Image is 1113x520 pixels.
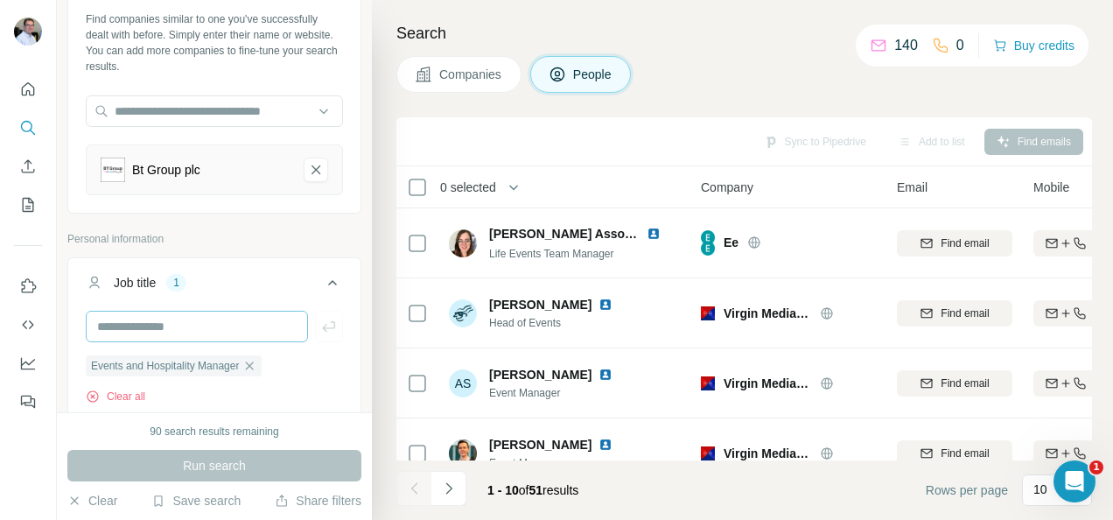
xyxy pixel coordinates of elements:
button: My lists [14,189,42,221]
img: Logo of Virgin Media O2 [701,376,715,390]
span: Find email [941,446,989,461]
div: Bt Group plc [132,161,200,179]
img: Bt Group plc-logo [101,158,125,182]
button: Bt Group plc-remove-button [304,158,328,182]
div: AS [449,369,477,397]
div: 90 search results remaining [150,424,278,439]
p: 140 [894,35,918,56]
span: 1 [1089,460,1103,474]
button: Save search [151,492,241,509]
span: Life Events Team Manager [489,248,614,260]
span: Email [897,179,927,196]
img: LinkedIn logo [598,368,612,382]
span: Find email [941,235,989,251]
img: Logo of Virgin Media O2 [701,446,715,460]
h4: Search [396,21,1092,46]
button: Use Surfe on LinkedIn [14,271,42,302]
img: LinkedIn logo [598,298,612,312]
span: Mobile [1033,179,1069,196]
span: [PERSON_NAME] [489,436,591,453]
img: LinkedIn logo [647,227,661,241]
span: People [573,66,613,83]
img: LinkedIn logo [598,438,612,452]
span: 51 [529,483,543,497]
span: [PERSON_NAME] Assoc CIPD [489,227,664,241]
span: Rows per page [926,481,1008,499]
iframe: Intercom live chat [1053,460,1095,502]
button: Use Surfe API [14,309,42,341]
span: Find email [941,306,989,321]
span: Find email [941,376,989,391]
button: Clear [67,492,117,509]
img: Avatar [449,439,477,467]
span: [PERSON_NAME] [489,296,591,313]
button: Find email [897,370,1012,397]
span: Head of Events [489,315,633,331]
img: Avatar [449,229,477,257]
span: Events and Hospitality Manager [91,358,239,374]
span: Virgin Media O2 [724,375,811,392]
span: Event Manager [489,455,633,471]
button: Job title1 [68,262,360,311]
span: of [519,483,529,497]
button: Buy credits [993,33,1074,58]
p: 0 [956,35,964,56]
span: Companies [439,66,503,83]
button: Search [14,112,42,144]
p: Personal information [67,231,361,247]
span: Virgin Media O2 [724,445,811,462]
img: Logo of Ee [701,230,715,255]
button: Navigate to next page [431,471,466,506]
span: Company [701,179,753,196]
span: 1 - 10 [487,483,519,497]
button: Find email [897,300,1012,327]
span: Event Manager [489,385,633,401]
div: 1 [166,275,186,291]
img: Logo of Virgin Media O2 [701,306,715,320]
div: Find companies similar to one you've successfully dealt with before. Simply enter their name or w... [86,11,343,74]
span: [PERSON_NAME] [489,366,591,383]
p: 10 [1033,481,1047,498]
button: Enrich CSV [14,151,42,182]
button: Clear all [86,389,145,404]
span: 0 selected [440,179,496,196]
img: Avatar [449,299,477,327]
button: Quick start [14,74,42,105]
img: Avatar [14,18,42,46]
span: Ee [724,234,738,251]
span: results [487,483,578,497]
span: Virgin Media O2 [724,305,811,322]
div: Job title [114,274,156,292]
button: Find email [897,230,1012,256]
button: Dashboard [14,348,42,379]
button: Find email [897,440,1012,467]
button: Feedback [14,386,42,418]
button: Share filters [275,492,361,509]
